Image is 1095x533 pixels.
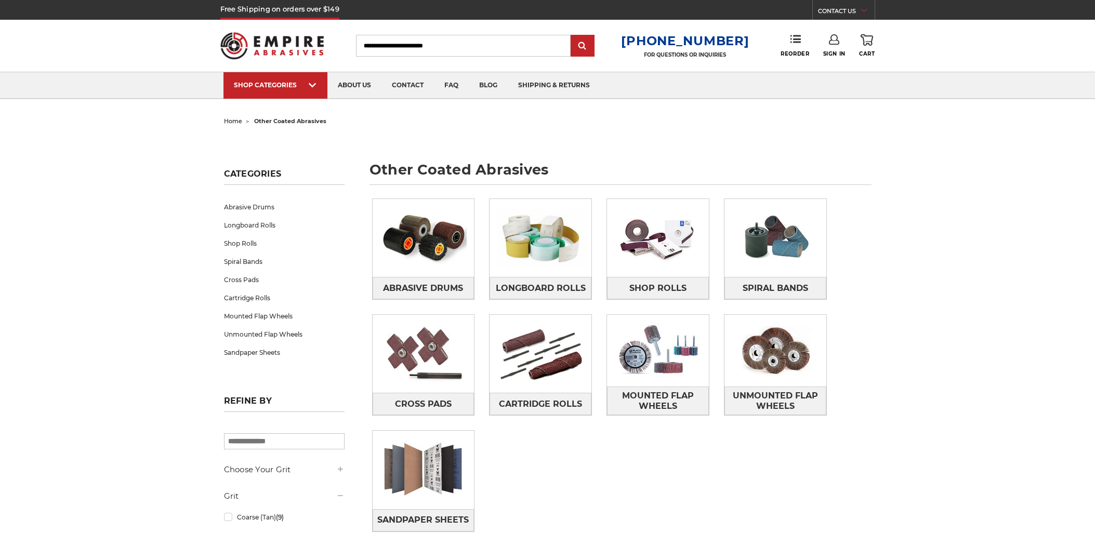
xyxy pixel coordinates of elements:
[725,387,826,415] span: Unmounted Flap Wheels
[224,325,345,343] a: Unmounted Flap Wheels
[724,387,826,415] a: Unmounted Flap Wheels
[607,277,709,299] a: Shop Rolls
[373,393,474,415] a: Cross Pads
[607,315,709,387] img: Mounted Flap Wheels
[373,202,474,274] img: Abrasive Drums
[224,463,345,476] h5: Choose Your Grit
[370,163,872,185] h1: other coated abrasives
[373,434,474,505] img: Sandpaper Sheets
[781,50,809,57] span: Reorder
[490,277,591,299] a: Longboard Rolls
[499,395,582,413] span: Cartridge Rolls
[254,117,326,125] span: other coated abrasives
[572,36,593,57] input: Submit
[469,72,508,99] a: blog
[383,279,463,297] span: Abrasive Drums
[508,72,600,99] a: shipping & returns
[224,169,345,185] h5: Categories
[859,50,875,57] span: Cart
[224,252,345,271] a: Spiral Bands
[224,307,345,325] a: Mounted Flap Wheels
[224,271,345,289] a: Cross Pads
[621,33,749,48] a: [PHONE_NUMBER]
[224,289,345,307] a: Cartridge Rolls
[490,318,591,390] img: Cartridge Rolls
[276,513,284,521] span: (9)
[395,395,452,413] span: Cross Pads
[224,508,345,526] a: Coarse (Tan)(9)
[724,202,826,274] img: Spiral Bands
[377,511,469,529] span: Sandpaper Sheets
[234,81,317,89] div: SHOP CATEGORIES
[724,277,826,299] a: Spiral Bands
[724,315,826,387] img: Unmounted Flap Wheels
[629,279,687,297] span: Shop Rolls
[373,509,474,531] a: Sandpaper Sheets
[743,279,808,297] span: Spiral Bands
[608,387,708,415] span: Mounted Flap Wheels
[607,202,709,274] img: Shop Rolls
[496,279,586,297] span: Longboard Rolls
[490,202,591,274] img: Longboard Rolls
[373,318,474,390] img: Cross Pads
[224,216,345,234] a: Longboard Rolls
[224,198,345,216] a: Abrasive Drums
[781,34,809,57] a: Reorder
[823,50,846,57] span: Sign In
[859,34,875,57] a: Cart
[224,117,242,125] a: home
[607,387,709,415] a: Mounted Flap Wheels
[220,25,324,66] img: Empire Abrasives
[434,72,469,99] a: faq
[327,72,381,99] a: about us
[224,234,345,252] a: Shop Rolls
[818,5,875,20] a: CONTACT US
[621,51,749,58] p: FOR QUESTIONS OR INQUIRIES
[381,72,434,99] a: contact
[224,343,345,362] a: Sandpaper Sheets
[224,490,345,502] h5: Grit
[224,396,345,412] h5: Refine by
[373,277,474,299] a: Abrasive Drums
[490,393,591,415] a: Cartridge Rolls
